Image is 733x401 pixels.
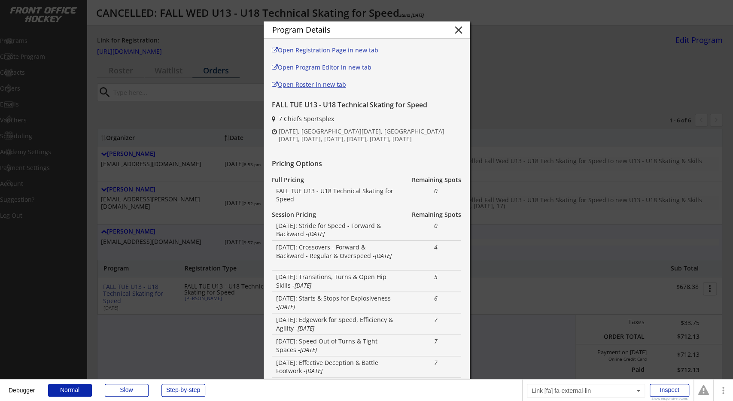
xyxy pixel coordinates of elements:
div: Inspect [650,384,689,397]
div: 0 [411,187,461,195]
div: FALL TUE U13 - U18 Technical Skating for Speed [272,100,460,109]
div: Normal [48,384,92,397]
button: close [452,24,465,36]
em: [DATE] [278,303,295,311]
div: 0 [411,222,461,230]
div: [DATE]: Crossovers - Forward & Backward - Regular & Overspeed - [276,243,394,260]
div: 7 [411,316,461,324]
div: Open Program Editor in new tab [272,64,385,70]
div: Debugger [9,380,35,393]
div: Program Details [272,25,441,35]
div: [DATE]: Stride for Speed - Forward & Backward - [276,222,394,238]
a: Open Roster in new tab [272,79,385,92]
em: [DATE] [298,324,314,332]
em: [DATE] [295,281,311,289]
div: 7 [411,337,461,346]
div: [DATE]: Speed Out of Turns & Tight Spaces - [276,337,394,354]
em: [DATE] [308,230,325,238]
em: [DATE] [375,252,392,260]
div: Remaining Spots [411,210,461,219]
div: 7 [411,358,461,367]
div: 6 [411,294,461,303]
em: [DATE] [300,346,317,354]
div: 5 [411,273,461,281]
div: [DATE], [GEOGRAPHIC_DATA][DATE], [GEOGRAPHIC_DATA][DATE], [DATE], [DATE], [DATE], [DATE], [DATE] [279,128,461,143]
a: Open Registration Page in new tab [272,45,385,58]
div: Full Pricing [272,176,310,184]
div: Open Roster in new tab [272,82,385,88]
div: Remaining Spots [411,176,461,184]
div: Pricing Options [272,159,460,168]
div: 4 [411,243,461,252]
div: [DATE]: Effective Deception & Battle Footwork - [276,358,394,375]
div: [DATE]: Transitions, Turns & Open Hip Skills - [276,273,394,289]
div: FALL TUE U13 - U18 Technical Skating for Speed [276,187,394,204]
div: 7 Chiefs Sportsplex [279,115,460,123]
div: Session Pricing [272,210,321,219]
em: [DATE] [306,367,322,375]
a: Open Program Editor in new tab [272,62,385,75]
div: Link [fa] fa-external-lin [527,384,645,398]
div: [DATE]: Edgework for Speed, Efficiency & Agility - [276,316,394,332]
div: Slow [105,384,149,397]
div: Open Registration Page in new tab [272,47,385,53]
div: Show responsive boxes [650,397,689,401]
div: [DATE]: Starts & Stops for Explosiveness - [276,294,394,311]
div: Step-by-step [161,384,205,397]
